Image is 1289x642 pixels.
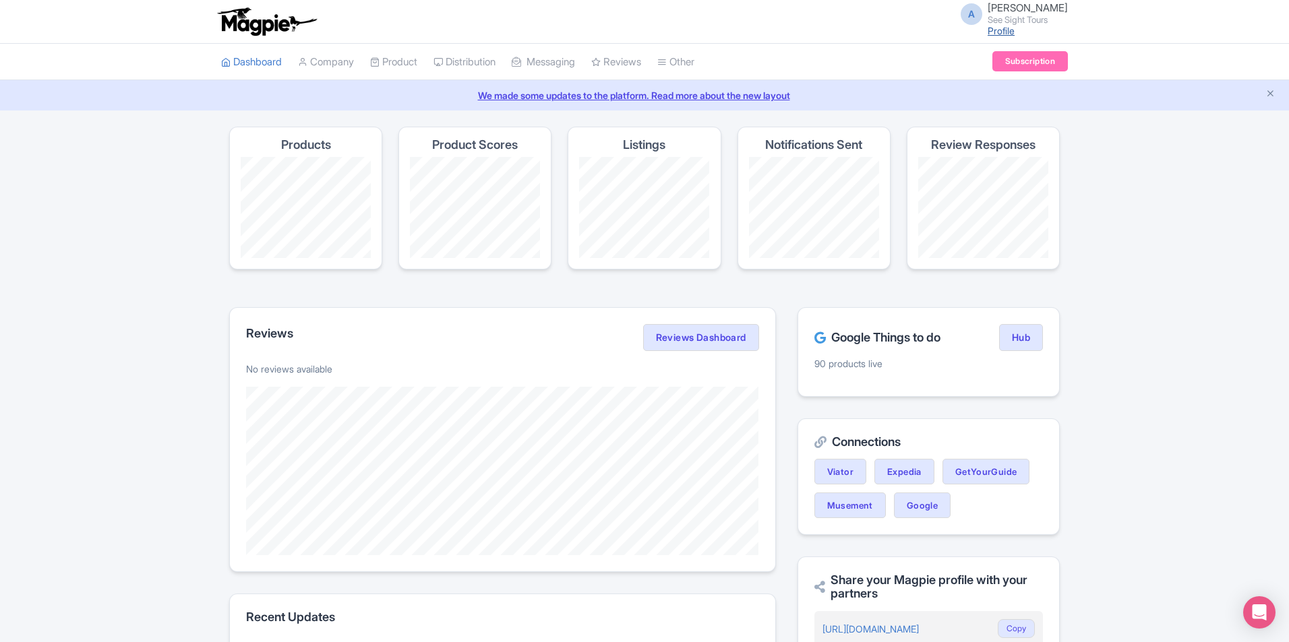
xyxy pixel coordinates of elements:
a: Reviews Dashboard [643,324,759,351]
h4: Review Responses [931,138,1036,152]
a: A [PERSON_NAME] See Sight Tours [953,3,1068,24]
a: Subscription [992,51,1068,71]
a: Reviews [591,44,641,81]
h4: Notifications Sent [765,138,862,152]
a: We made some updates to the platform. Read more about the new layout [8,88,1281,102]
p: No reviews available [246,362,759,376]
img: logo-ab69f6fb50320c5b225c76a69d11143b.png [214,7,319,36]
div: Open Intercom Messenger [1243,596,1276,629]
h4: Listings [623,138,665,152]
h2: Reviews [246,327,293,340]
span: A [961,3,982,25]
a: Other [657,44,694,81]
span: [PERSON_NAME] [988,1,1068,14]
a: Google [894,492,951,518]
a: GetYourGuide [942,459,1030,484]
a: Dashboard [221,44,282,81]
small: See Sight Tours [988,15,1068,24]
a: [URL][DOMAIN_NAME] [822,623,919,635]
a: Viator [814,459,866,484]
button: Close announcement [1265,87,1276,102]
a: Company [298,44,354,81]
h2: Recent Updates [246,610,759,624]
h2: Share your Magpie profile with your partners [814,573,1043,600]
a: Profile [988,25,1015,36]
a: Musement [814,492,886,518]
h4: Products [281,138,331,152]
a: Expedia [874,459,934,484]
h2: Connections [814,435,1043,449]
a: Hub [999,324,1043,351]
button: Copy [998,619,1035,638]
h4: Product Scores [432,138,518,152]
a: Distribution [433,44,496,81]
h2: Google Things to do [814,331,940,344]
a: Product [370,44,417,81]
p: 90 products live [814,356,1043,371]
a: Messaging [512,44,575,81]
